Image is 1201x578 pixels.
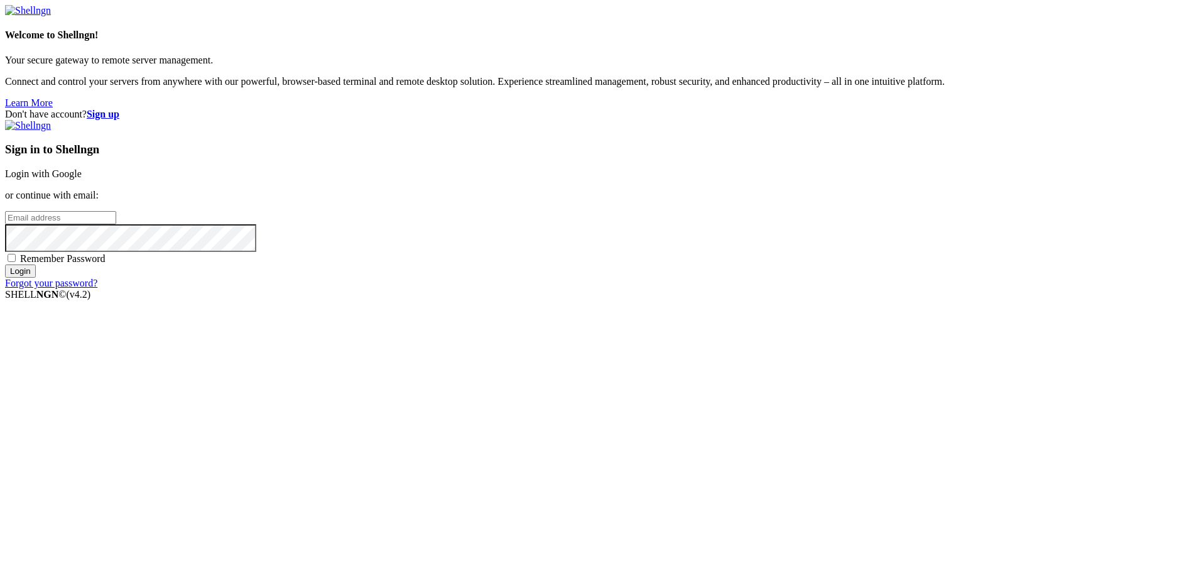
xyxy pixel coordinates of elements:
div: Don't have account? [5,109,1196,120]
a: Sign up [87,109,119,119]
input: Login [5,264,36,278]
a: Forgot your password? [5,278,97,288]
p: Your secure gateway to remote server management. [5,55,1196,66]
p: or continue with email: [5,190,1196,201]
h3: Sign in to Shellngn [5,143,1196,156]
img: Shellngn [5,5,51,16]
a: Learn More [5,97,53,108]
a: Login with Google [5,168,82,179]
input: Email address [5,211,116,224]
span: SHELL © [5,289,90,300]
p: Connect and control your servers from anywhere with our powerful, browser-based terminal and remo... [5,76,1196,87]
span: 4.2.0 [67,289,91,300]
span: Remember Password [20,253,106,264]
img: Shellngn [5,120,51,131]
h4: Welcome to Shellngn! [5,30,1196,41]
b: NGN [36,289,59,300]
input: Remember Password [8,254,16,262]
